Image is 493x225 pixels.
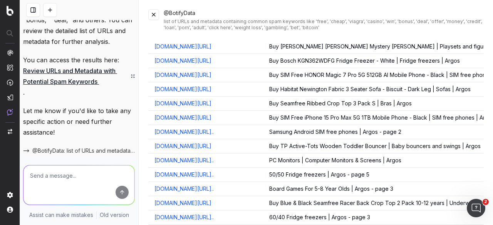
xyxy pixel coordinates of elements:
[23,55,135,98] p: You can access the results here: .
[23,65,135,87] a: Review URLs and Metadata with Potential Spam Keywords
[154,57,211,65] a: [DOMAIN_NAME][URL]
[154,100,211,107] a: [DOMAIN_NAME][URL]
[7,50,13,56] img: Analytics
[164,9,484,31] div: @BotifyData
[7,64,13,71] img: Intelligence
[7,6,13,16] img: Botify logo
[154,85,211,93] a: [DOMAIN_NAME][URL]
[467,199,485,217] iframe: Intercom live chat
[154,43,211,50] a: [DOMAIN_NAME][URL]
[154,71,211,79] a: [DOMAIN_NAME][URL]
[154,213,214,221] a: [DOMAIN_NAME][URL]..
[8,129,12,134] img: Switch project
[7,207,13,213] img: My account
[154,128,214,136] a: [DOMAIN_NAME][URL]..
[154,171,214,178] a: [DOMAIN_NAME][URL]..
[100,211,129,219] a: Old version
[154,185,214,193] a: [DOMAIN_NAME][URL]..
[7,94,13,100] img: Studio
[154,114,211,122] a: [DOMAIN_NAME][URL]
[483,199,489,205] span: 2
[23,105,135,138] p: Let me know if you'd like to take any specific action or need further assistance!
[32,147,135,155] span: @BotifyData: list of URLs and metadata containing common spam keywords like 'free', 'cheap', 'via...
[7,79,13,86] img: Activation
[164,18,484,31] div: list of URLs and metadata containing common spam keywords like 'free', 'cheap', 'viagra', 'casino...
[29,211,93,219] p: Assist can make mistakes
[7,109,13,115] img: Assist
[23,147,135,155] button: @BotifyData: list of URLs and metadata containing common spam keywords like 'free', 'cheap', 'via...
[7,192,13,198] img: Setting
[154,199,211,207] a: [DOMAIN_NAME][URL]
[154,157,214,164] a: [DOMAIN_NAME][URL]..
[154,142,211,150] a: [DOMAIN_NAME][URL]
